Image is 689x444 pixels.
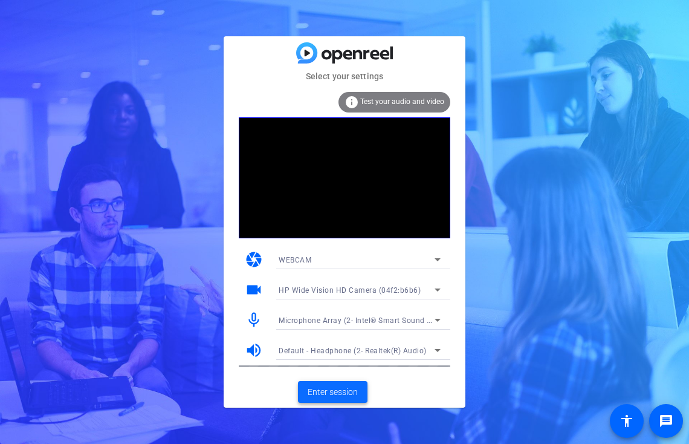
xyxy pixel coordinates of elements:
span: HP Wide Vision HD Camera (04f2:b6b6) [279,286,421,295]
mat-icon: message [659,414,673,428]
mat-icon: info [344,95,359,109]
span: Default - Headphone (2- Realtek(R) Audio) [279,347,427,355]
span: Enter session [308,386,358,399]
mat-icon: mic_none [245,311,263,329]
mat-icon: camera [245,250,263,269]
span: Test your audio and video [360,97,444,106]
button: Enter session [298,381,367,403]
mat-icon: videocam [245,281,263,299]
mat-icon: accessibility [619,414,634,428]
img: blue-gradient.svg [296,42,393,64]
mat-icon: volume_up [245,341,263,359]
span: Microphone Array (2- Intel® Smart Sound Technology for Digital Microphones) [279,315,555,325]
mat-card-subtitle: Select your settings [224,70,465,83]
span: WEBCAM [279,256,311,264]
